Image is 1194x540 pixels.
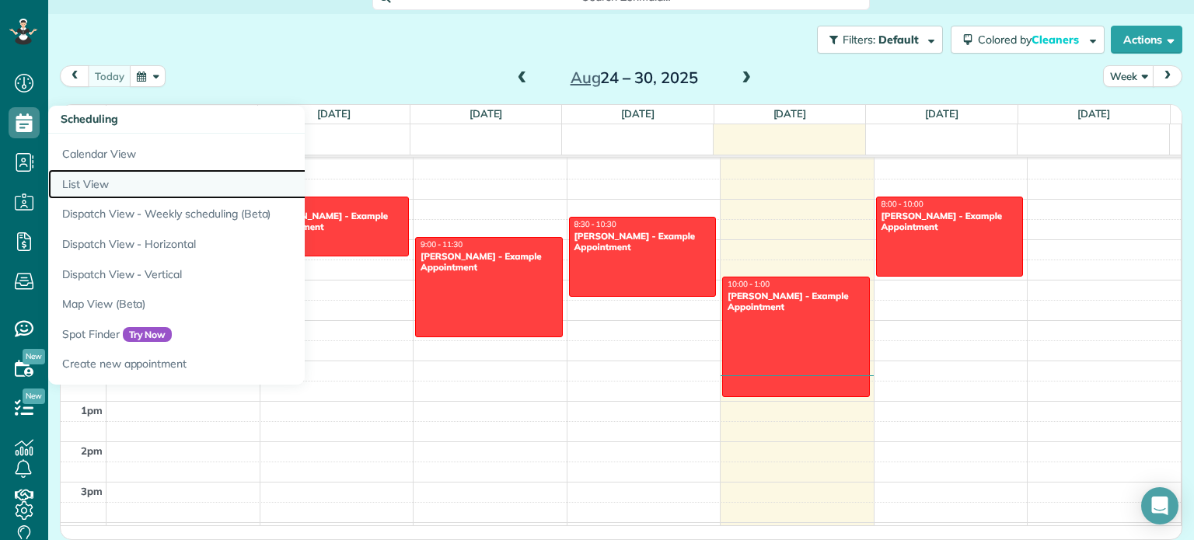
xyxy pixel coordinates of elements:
[48,134,437,169] a: Calendar View
[23,349,45,364] span: New
[48,349,437,385] a: Create new appointment
[81,444,103,457] span: 2pm
[728,279,770,289] span: 10:00 - 1:00
[1153,65,1182,86] button: next
[420,251,558,273] div: [PERSON_NAME] - Example Appointment
[1103,65,1154,86] button: Week
[1141,487,1178,524] div: Open Intercom Messenger
[421,239,463,249] span: 9:00 - 11:30
[48,199,437,229] a: Dispatch View - Weekly scheduling (Beta)
[48,229,437,260] a: Dispatch View - Horizontal
[267,211,405,233] div: [PERSON_NAME] - Example Appointment
[317,107,351,120] a: [DATE]
[1077,107,1111,120] a: [DATE]
[48,319,437,350] a: Spot FinderTry Now
[571,68,601,87] span: Aug
[925,107,958,120] a: [DATE]
[48,289,437,319] a: Map View (Beta)
[809,26,943,54] a: Filters: Default
[882,199,923,209] span: 8:00 - 10:00
[81,485,103,497] span: 3pm
[537,69,731,86] h2: 24 – 30, 2025
[1111,26,1182,54] button: Actions
[88,65,131,86] button: today
[470,107,503,120] a: [DATE]
[48,169,437,200] a: List View
[574,219,616,229] span: 8:30 - 10:30
[951,26,1105,54] button: Colored byCleaners
[574,231,712,253] div: [PERSON_NAME] - Example Appointment
[48,260,437,290] a: Dispatch View - Vertical
[123,327,173,343] span: Try Now
[61,112,118,126] span: Scheduling
[881,211,1019,233] div: [PERSON_NAME] - Example Appointment
[81,404,103,416] span: 1pm
[878,33,920,47] span: Default
[843,33,875,47] span: Filters:
[773,107,807,120] a: [DATE]
[23,388,45,404] span: New
[1032,33,1081,47] span: Cleaners
[727,291,865,313] div: [PERSON_NAME] - Example Appointment
[978,33,1084,47] span: Colored by
[817,26,943,54] button: Filters: Default
[60,65,89,86] button: prev
[621,107,655,120] a: [DATE]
